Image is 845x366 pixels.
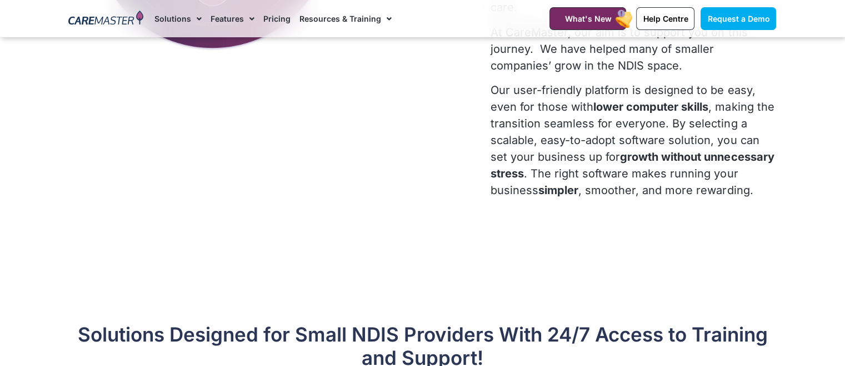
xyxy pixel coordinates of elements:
span: Request a Demo [707,14,769,23]
p: At CareMaster, our aim is to support you on this journey. We have helped many of smaller companie... [491,24,776,74]
strong: simpler [538,184,578,197]
a: Request a Demo [701,7,776,30]
p: Our user-friendly platform is designed to be easy, even for those with , making the transition se... [491,82,776,199]
span: Help Centre [643,14,688,23]
img: CareMaster Logo [68,11,143,27]
strong: growth without unnecessary stress [491,150,774,180]
a: What's New [549,7,626,30]
span: What's New [564,14,611,23]
strong: lower computer skills [593,100,708,113]
a: Help Centre [636,7,694,30]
